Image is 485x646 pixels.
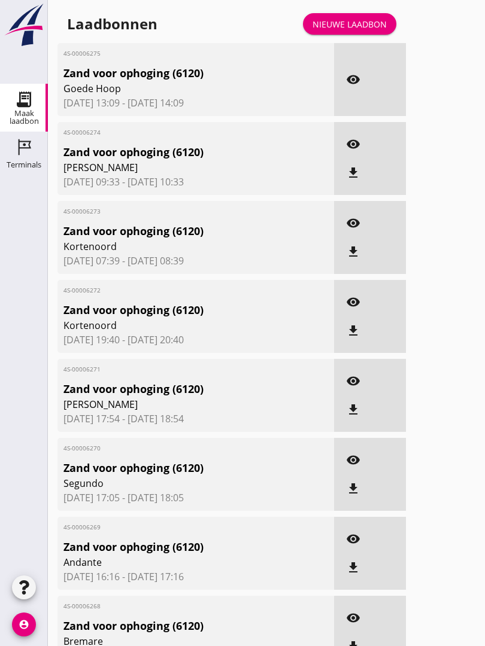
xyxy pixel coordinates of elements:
[63,144,284,160] span: Zand voor ophoging (6120)
[2,3,46,47] img: logo-small.a267ee39.svg
[346,295,360,309] i: visibility
[63,318,284,333] span: Kortenoord
[346,453,360,467] i: visibility
[63,81,284,96] span: Goede Hoop
[346,374,360,388] i: visibility
[63,302,284,318] span: Zand voor ophoging (6120)
[63,49,284,58] span: 4S-00006275
[346,532,360,546] i: visibility
[63,207,284,216] span: 4S-00006273
[63,460,284,476] span: Zand voor ophoging (6120)
[346,137,360,151] i: visibility
[7,161,41,169] div: Terminals
[346,216,360,230] i: visibility
[63,539,284,555] span: Zand voor ophoging (6120)
[63,175,328,189] span: [DATE] 09:33 - [DATE] 10:33
[63,239,284,254] span: Kortenoord
[63,397,284,412] span: [PERSON_NAME]
[63,128,284,137] span: 4S-00006274
[346,245,360,259] i: file_download
[346,324,360,338] i: file_download
[63,444,284,453] span: 4S-00006270
[63,602,284,611] span: 4S-00006268
[63,254,328,268] span: [DATE] 07:39 - [DATE] 08:39
[63,476,284,490] span: Segundo
[63,365,284,374] span: 4S-00006271
[63,412,328,426] span: [DATE] 17:54 - [DATE] 18:54
[63,523,284,532] span: 4S-00006269
[63,618,284,634] span: Zand voor ophoging (6120)
[67,14,157,33] div: Laadbonnen
[303,13,396,35] a: Nieuwe laadbon
[63,286,284,295] span: 4S-00006272
[63,65,284,81] span: Zand voor ophoging (6120)
[63,381,284,397] span: Zand voor ophoging (6120)
[346,72,360,87] i: visibility
[346,403,360,417] i: file_download
[63,223,284,239] span: Zand voor ophoging (6120)
[63,333,328,347] span: [DATE] 19:40 - [DATE] 20:40
[63,490,328,505] span: [DATE] 17:05 - [DATE] 18:05
[313,18,387,31] div: Nieuwe laadbon
[346,482,360,496] i: file_download
[346,611,360,625] i: visibility
[12,613,36,636] i: account_circle
[63,160,284,175] span: [PERSON_NAME]
[63,555,284,569] span: Andante
[346,560,360,575] i: file_download
[346,166,360,180] i: file_download
[63,569,328,584] span: [DATE] 16:16 - [DATE] 17:16
[63,96,328,110] span: [DATE] 13:09 - [DATE] 14:09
